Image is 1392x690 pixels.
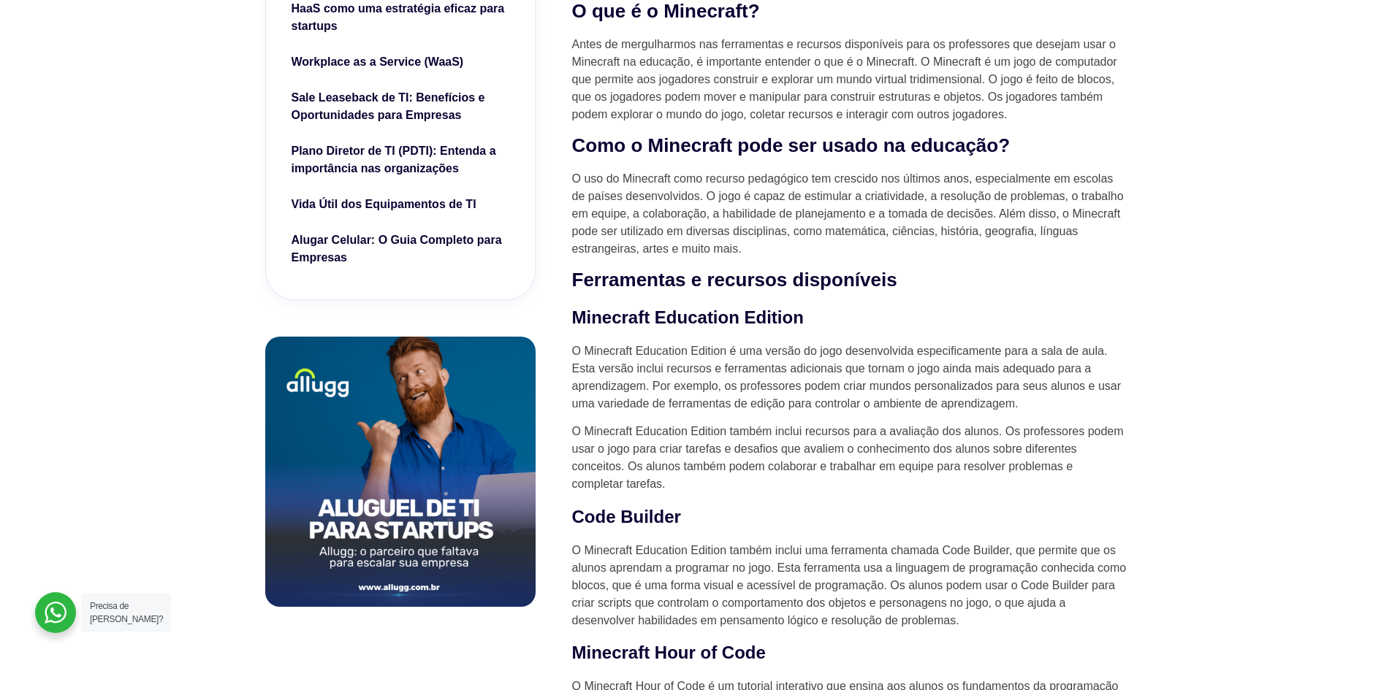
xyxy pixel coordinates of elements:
[572,423,1127,493] p: O Minecraft Education Edition também inclui recursos para a avaliação dos alunos. Os professores ...
[572,640,1127,666] h3: Minecraft Hour of Code
[1319,620,1392,690] iframe: Chat Widget
[572,304,1127,331] h3: Minecraft Education Edition
[572,36,1127,123] p: Antes de mergulharmos nas ferramentas e recursos disponíveis para os professores que desejam usar...
[90,601,163,624] span: Precisa de [PERSON_NAME]?
[572,342,1127,413] p: O Minecraft Education Edition é uma versão do jogo desenvolvida especificamente para a sala de au...
[292,142,509,181] a: Plano Diretor de TI (PDTI): Entenda a importância nas organizações
[572,542,1127,629] p: O Minecraft Education Edition também inclui uma ferramenta chamada Code Builder, que permite que ...
[572,268,1127,293] h2: Ferramentas e recursos disponíveis
[572,134,1127,158] h2: Como o Minecraft pode ser usado na educação?
[292,89,509,128] a: Sale Leaseback de TI: Benefícios e Oportunidades para Empresas
[572,170,1127,258] p: O uso do Minecraft como recurso pedagógico tem crescido nos últimos anos, especialmente em escola...
[292,53,509,74] a: Workplace as a Service (WaaS)
[292,196,509,217] a: Vida Útil dos Equipamentos de TI
[572,504,1127,530] h3: Code Builder
[292,231,509,270] a: Alugar Celular: O Guia Completo para Empresas
[265,337,536,607] img: aluguel de notebook para startups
